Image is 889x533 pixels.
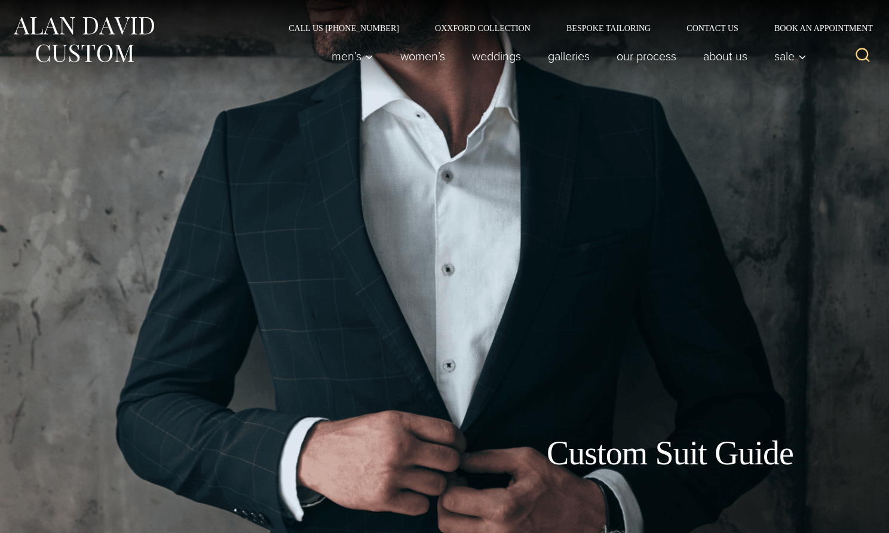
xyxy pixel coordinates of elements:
span: Men’s [332,50,373,62]
nav: Secondary Navigation [271,24,877,32]
a: Contact Us [669,24,756,32]
a: Galleries [535,44,603,68]
button: View Search Form [848,42,877,70]
a: Women’s [387,44,459,68]
h1: Custom Suit Guide [528,433,793,473]
a: weddings [459,44,535,68]
a: Bespoke Tailoring [548,24,669,32]
a: About Us [690,44,761,68]
a: Oxxford Collection [417,24,548,32]
a: Book an Appointment [756,24,877,32]
img: Alan David Custom [12,13,155,66]
a: Our Process [603,44,690,68]
a: Call Us [PHONE_NUMBER] [271,24,417,32]
nav: Primary Navigation [318,44,813,68]
span: Sale [774,50,807,62]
